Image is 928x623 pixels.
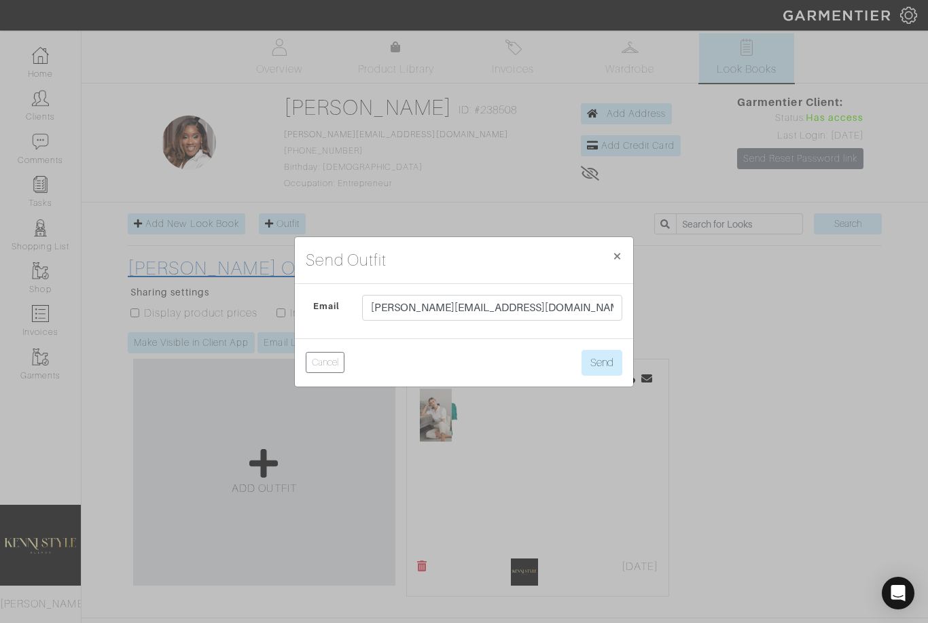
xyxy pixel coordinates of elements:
[612,247,622,265] span: ×
[306,248,387,272] h4: Send Outfit
[882,577,914,609] div: Open Intercom Messenger
[306,352,344,373] button: Cancel
[582,350,622,376] button: Send
[313,296,340,316] span: Email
